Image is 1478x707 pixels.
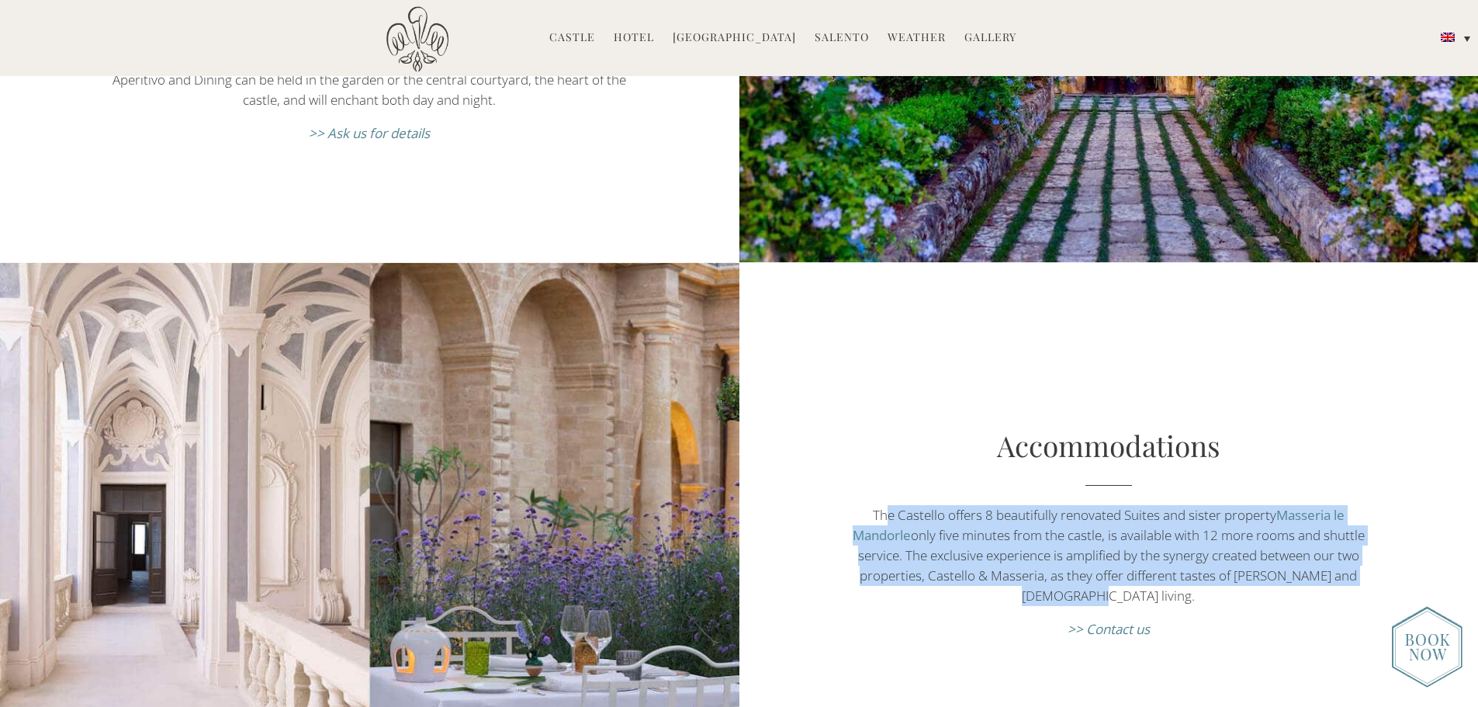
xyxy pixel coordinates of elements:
[673,29,796,47] a: [GEOGRAPHIC_DATA]
[111,50,628,110] p: The 17th century is an ideal setting for an exchange of vows. Aperitivo and Dining can be held in...
[964,29,1016,47] a: Gallery
[549,29,595,47] a: Castle
[1392,607,1462,688] img: new-booknow.png
[997,426,1220,464] a: Accommodations
[1441,33,1455,42] img: English
[1068,620,1150,638] a: >> Contact us
[309,124,430,142] a: >> Ask us for details
[850,505,1367,606] p: The Castello offers 8 beautifully renovated Suites and sister property only five minutes from the...
[815,29,869,47] a: Salento
[888,29,946,47] a: Weather
[614,29,654,47] a: Hotel
[386,6,448,72] img: Castello di Ugento
[1392,606,1462,688] img: enquire_today_weddings_page.png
